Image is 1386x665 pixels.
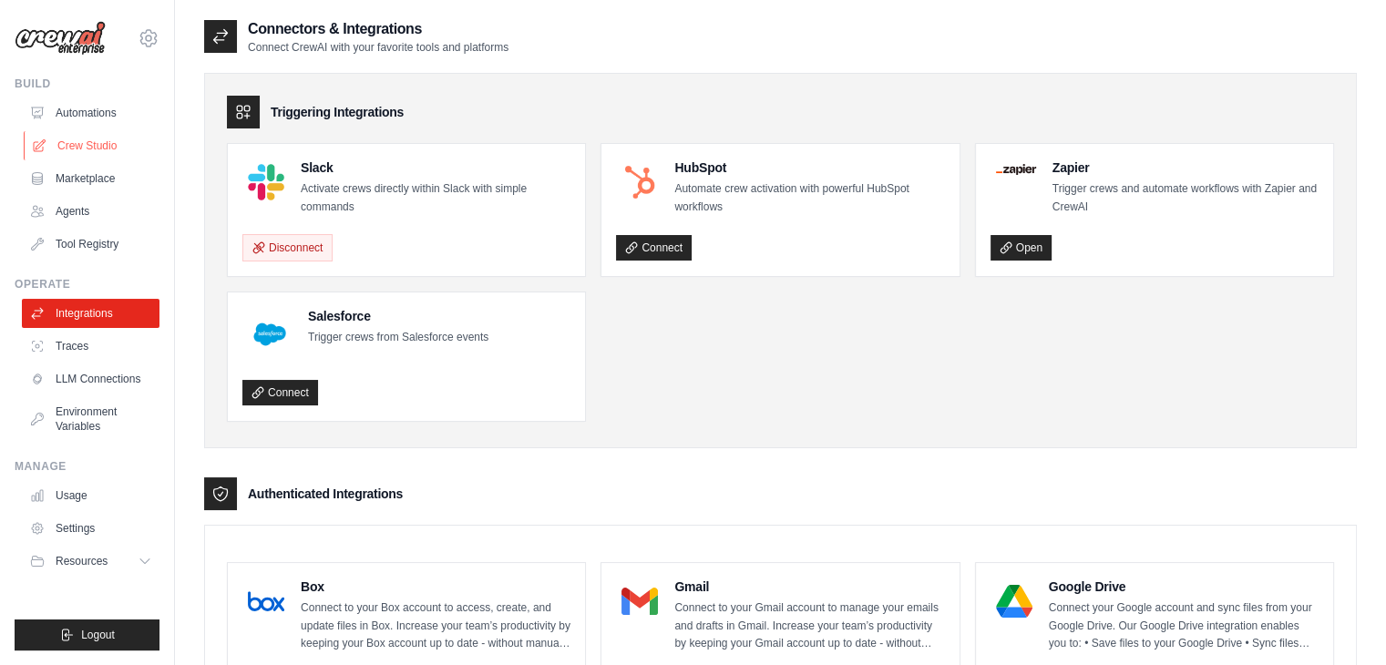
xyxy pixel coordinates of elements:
h4: Google Drive [1049,578,1319,596]
p: Automate crew activation with powerful HubSpot workflows [674,180,944,216]
img: Logo [15,21,106,56]
button: Disconnect [242,234,333,261]
a: Crew Studio [24,131,161,160]
button: Resources [22,547,159,576]
p: Connect CrewAI with your favorite tools and platforms [248,40,508,55]
a: Environment Variables [22,397,159,441]
h4: Gmail [674,578,944,596]
img: HubSpot Logo [621,164,658,200]
p: Connect to your Box account to access, create, and update files in Box. Increase your team’s prod... [301,599,570,653]
img: Slack Logo [248,164,284,200]
h3: Authenticated Integrations [248,485,403,503]
img: Salesforce Logo [248,312,292,356]
img: Gmail Logo [621,583,658,619]
a: Tool Registry [22,230,159,259]
a: Connect [616,235,692,261]
p: Trigger crews and automate workflows with Zapier and CrewAI [1052,180,1319,216]
p: Connect to your Gmail account to manage your emails and drafts in Gmail. Increase your team’s pro... [674,599,944,653]
a: Agents [22,197,159,226]
h2: Connectors & Integrations [248,18,508,40]
p: Trigger crews from Salesforce events [308,329,488,347]
a: Settings [22,514,159,543]
img: Box Logo [248,583,284,619]
a: LLM Connections [22,364,159,394]
div: Build [15,77,159,91]
div: Operate [15,277,159,292]
p: Connect your Google account and sync files from your Google Drive. Our Google Drive integration e... [1049,599,1319,653]
h4: HubSpot [674,159,944,177]
h3: Triggering Integrations [271,103,404,121]
img: Google Drive Logo [996,583,1032,619]
a: Usage [22,481,159,510]
img: Zapier Logo [996,164,1036,175]
h4: Slack [301,159,570,177]
span: Resources [56,554,108,568]
button: Logout [15,619,159,650]
a: Marketplace [22,164,159,193]
a: Connect [242,380,318,405]
h4: Salesforce [308,307,488,325]
div: Manage [15,459,159,474]
a: Traces [22,332,159,361]
a: Automations [22,98,159,128]
p: Activate crews directly within Slack with simple commands [301,180,570,216]
h4: Zapier [1052,159,1319,177]
a: Integrations [22,299,159,328]
a: Open [991,235,1052,261]
h4: Box [301,578,570,596]
span: Logout [81,628,115,642]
